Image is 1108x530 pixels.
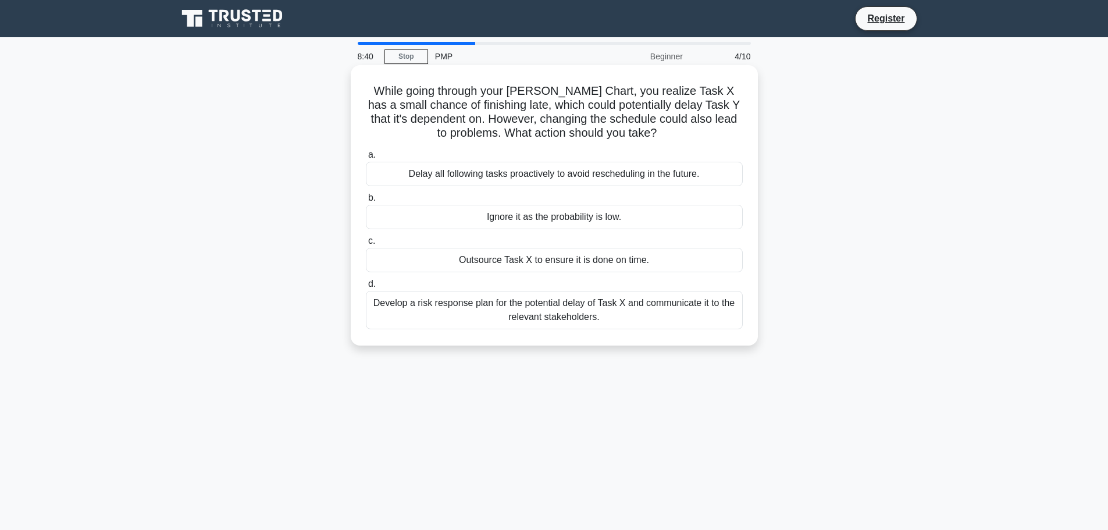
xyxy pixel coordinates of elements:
a: Register [860,11,911,26]
span: b. [368,193,376,202]
div: 8:40 [351,45,384,68]
a: Stop [384,49,428,64]
span: d. [368,279,376,289]
div: Develop a risk response plan for the potential delay of Task X and communicate it to the relevant... [366,291,743,329]
div: Delay all following tasks proactively to avoid rescheduling in the future. [366,162,743,186]
div: Beginner [588,45,690,68]
div: 4/10 [690,45,758,68]
span: c. [368,236,375,246]
span: a. [368,150,376,159]
div: Ignore it as the probability is low. [366,205,743,229]
div: Outsource Task X to ensure it is done on time. [366,248,743,272]
h5: While going through your [PERSON_NAME] Chart, you realize Task X has a small chance of finishing ... [365,84,744,141]
div: PMP [428,45,588,68]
